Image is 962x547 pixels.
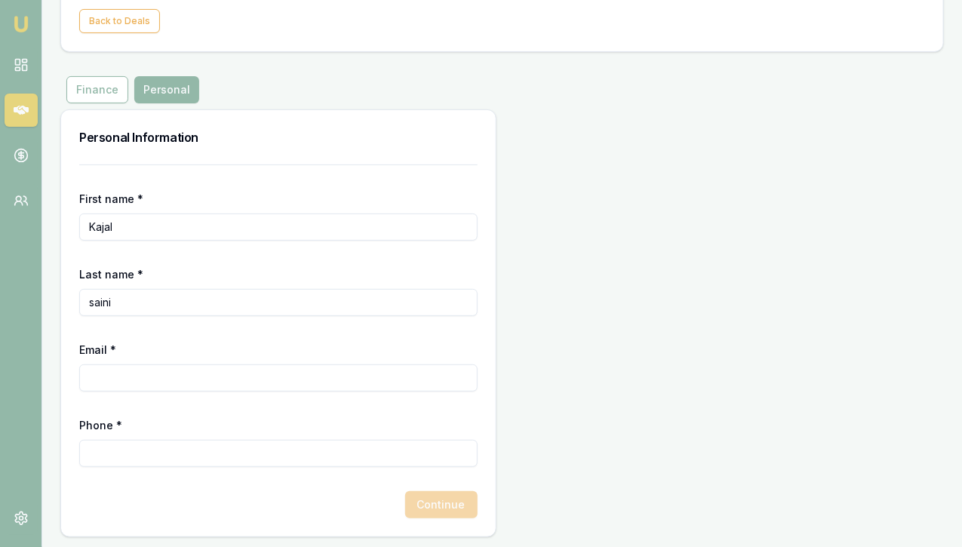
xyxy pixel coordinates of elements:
button: Personal [134,76,199,103]
label: First name * [79,192,143,205]
h3: Personal Information [79,128,478,146]
img: emu-icon-u.png [12,15,30,33]
label: Email * [79,343,116,356]
button: Finance [66,76,128,103]
label: Last name * [79,268,143,281]
label: Phone * [79,419,122,432]
button: Back to Deals [79,9,160,33]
